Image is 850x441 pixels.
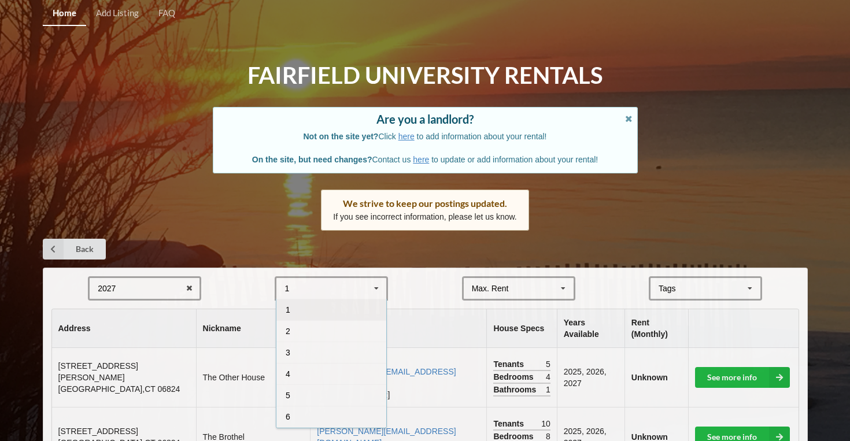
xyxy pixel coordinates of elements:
[493,358,527,370] span: Tenants
[472,284,509,292] div: Max. Rent
[546,358,550,370] span: 5
[149,1,185,26] a: FAQ
[98,284,116,292] div: 2027
[286,327,290,336] span: 2
[252,155,598,164] span: Contact us to update or add information about your rental!
[86,1,149,26] a: Add Listing
[52,309,196,348] th: Address
[43,1,86,26] a: Home
[493,384,539,395] span: Bathrooms
[541,418,550,429] span: 10
[196,309,311,348] th: Nickname
[286,391,290,400] span: 5
[546,371,550,383] span: 4
[310,309,486,348] th: Contact Info.
[286,369,290,379] span: 4
[304,132,379,141] b: Not on the site yet?
[43,239,106,260] a: Back
[333,211,517,223] p: If you see incorrect information, please let us know.
[624,309,688,348] th: Rent (Monthly)
[486,309,556,348] th: House Specs
[304,132,547,141] span: Click to add information about your rental!
[656,282,693,295] div: Tags
[631,373,668,382] b: Unknown
[252,155,372,164] b: On the site, but need changes?
[286,412,290,421] span: 6
[557,309,624,348] th: Years Available
[284,284,289,292] div: 1
[247,61,603,90] h1: Fairfield University Rentals
[58,384,180,394] span: [GEOGRAPHIC_DATA] , CT 06824
[493,371,536,383] span: Bedrooms
[58,361,138,382] span: [STREET_ADDRESS][PERSON_NAME]
[398,132,415,141] a: here
[286,305,290,314] span: 1
[225,113,626,125] div: Are you a landlord?
[546,384,550,395] span: 1
[196,348,311,407] td: The Other House
[58,427,138,436] span: [STREET_ADDRESS]
[493,418,527,429] span: Tenants
[333,198,517,209] div: We strive to keep our postings updated.
[557,348,624,407] td: 2025, 2026, 2027
[310,348,486,407] td: [PERSON_NAME] [PHONE_NUMBER]
[286,348,290,357] span: 3
[695,367,790,388] a: See more info
[413,155,429,164] a: here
